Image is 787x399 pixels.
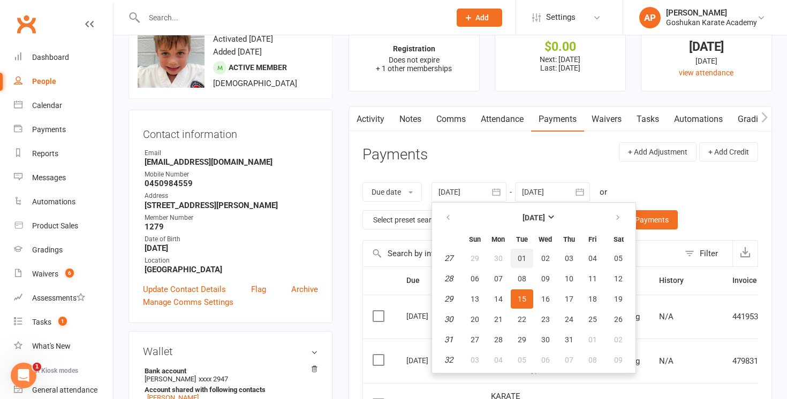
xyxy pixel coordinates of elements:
[444,355,453,365] em: 32
[584,107,629,132] a: Waivers
[588,254,597,263] span: 04
[558,249,580,268] button: 03
[666,18,757,27] div: Goshukan Karate Academy
[487,289,510,309] button: 14
[14,286,113,310] a: Assessments
[494,295,503,303] span: 14
[32,221,78,230] div: Product Sales
[145,367,313,375] strong: Bank account
[145,148,318,158] div: Email
[444,254,453,263] em: 27
[494,335,503,344] span: 28
[464,350,486,370] button: 03
[389,56,440,64] span: Does not expire
[605,269,632,288] button: 12
[392,107,429,132] a: Notes
[363,241,679,266] input: Search by invoice number
[143,296,233,309] a: Manage Comms Settings
[659,312,674,321] span: N/A
[505,41,616,52] div: $0.00
[14,45,113,70] a: Dashboard
[541,356,550,364] span: 06
[464,310,486,329] button: 20
[406,308,456,324] div: [DATE]
[511,330,533,349] button: 29
[291,283,318,296] a: Archive
[469,235,481,243] small: Sunday
[505,55,616,72] p: Next: [DATE] Last: [DATE]
[494,254,503,263] span: 30
[32,149,58,158] div: Reports
[349,107,392,132] a: Activity
[14,142,113,166] a: Reports
[531,107,584,132] a: Payments
[14,262,113,286] a: Waivers 6
[487,269,510,288] button: 07
[141,10,443,25] input: Search...
[588,295,597,303] span: 18
[491,235,505,243] small: Monday
[444,314,453,324] em: 30
[32,294,85,302] div: Assessments
[145,191,318,201] div: Address
[251,283,266,296] a: Flag
[614,235,624,243] small: Saturday
[565,254,573,263] span: 03
[667,107,730,132] a: Automations
[581,310,604,329] button: 25
[14,190,113,214] a: Automations
[541,315,550,324] span: 23
[471,274,479,283] span: 06
[143,124,318,140] h3: Contact information
[534,269,557,288] button: 09
[457,9,502,27] button: Add
[518,315,526,324] span: 22
[32,53,69,62] div: Dashboard
[464,289,486,309] button: 13
[145,386,313,394] strong: Account shared with following contacts
[213,47,262,57] time: Added [DATE]
[679,241,732,266] button: Filter
[516,235,528,243] small: Tuesday
[511,310,533,329] button: 22
[518,295,526,303] span: 15
[14,214,113,238] a: Product Sales
[487,330,510,349] button: 28
[541,295,550,303] span: 16
[393,44,435,53] strong: Registration
[471,295,479,303] span: 13
[659,356,674,366] span: N/A
[539,235,552,243] small: Wednesday
[639,7,661,28] div: AP
[32,125,66,134] div: Payments
[14,334,113,358] a: What's New
[565,295,573,303] span: 17
[58,317,67,326] span: 1
[581,249,604,268] button: 04
[600,186,607,198] div: or
[494,356,503,364] span: 04
[649,267,723,294] th: History
[666,8,757,18] div: [PERSON_NAME]
[145,234,318,244] div: Date of Birth
[471,356,479,364] span: 03
[588,356,597,364] span: 08
[475,13,489,22] span: Add
[588,235,596,243] small: Friday
[494,315,503,324] span: 21
[138,21,205,88] img: image1741845850.png
[14,118,113,142] a: Payments
[11,363,36,388] iframe: Intercom live chat
[32,318,51,326] div: Tasks
[518,356,526,364] span: 05
[13,11,40,37] a: Clubworx
[33,363,41,371] span: 1
[588,315,597,324] span: 25
[464,249,486,268] button: 29
[699,142,758,162] button: + Add Credit
[511,350,533,370] button: 05
[518,335,526,344] span: 29
[605,310,632,329] button: 26
[558,350,580,370] button: 07
[32,197,75,206] div: Automations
